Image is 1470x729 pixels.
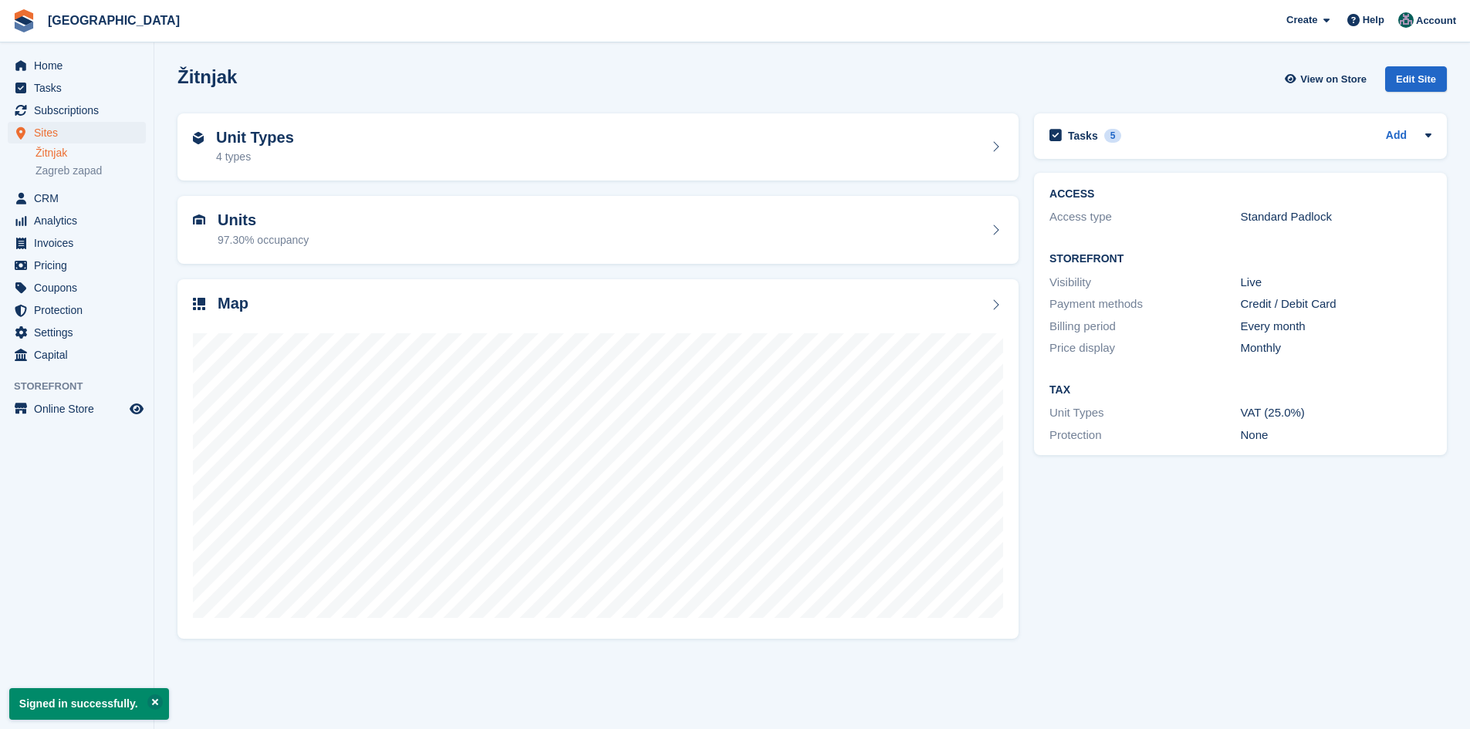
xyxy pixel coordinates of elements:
[34,187,127,209] span: CRM
[1241,427,1431,444] div: None
[218,295,248,312] h2: Map
[1385,66,1447,98] a: Edit Site
[42,8,186,33] a: [GEOGRAPHIC_DATA]
[218,232,309,248] div: 97.30% occupancy
[12,9,35,32] img: stora-icon-8386f47178a22dfd0bd8f6a31ec36ba5ce8667c1dd55bd0f319d3a0aa187defe.svg
[8,322,146,343] a: menu
[1049,208,1240,226] div: Access type
[34,344,127,366] span: Capital
[193,214,205,225] img: unit-icn-7be61d7bf1b0ce9d3e12c5938cc71ed9869f7b940bace4675aadf7bd6d80202e.svg
[1068,129,1098,143] h2: Tasks
[8,255,146,276] a: menu
[193,132,204,144] img: unit-type-icn-2b2737a686de81e16bb02015468b77c625bbabd49415b5ef34ead5e3b44a266d.svg
[177,196,1019,264] a: Units 97.30% occupancy
[1416,13,1456,29] span: Account
[1049,253,1431,265] h2: Storefront
[8,187,146,209] a: menu
[1049,404,1240,422] div: Unit Types
[1385,66,1447,92] div: Edit Site
[1398,12,1414,28] img: Željko Gobac
[8,344,146,366] a: menu
[9,688,169,720] p: Signed in successfully.
[14,379,154,394] span: Storefront
[34,322,127,343] span: Settings
[34,232,127,254] span: Invoices
[1049,427,1240,444] div: Protection
[1104,129,1122,143] div: 5
[216,149,294,165] div: 4 types
[1049,339,1240,357] div: Price display
[1049,274,1240,292] div: Visibility
[1049,188,1431,201] h2: ACCESS
[1241,404,1431,422] div: VAT (25.0%)
[8,55,146,76] a: menu
[8,277,146,299] a: menu
[127,400,146,418] a: Preview store
[177,279,1019,640] a: Map
[1300,72,1367,87] span: View on Store
[8,77,146,99] a: menu
[34,277,127,299] span: Coupons
[1241,295,1431,313] div: Credit / Debit Card
[34,100,127,121] span: Subscriptions
[8,122,146,143] a: menu
[35,164,146,178] a: Zagreb zapad
[177,66,237,87] h2: Žitnjak
[1049,295,1240,313] div: Payment methods
[8,210,146,231] a: menu
[34,77,127,99] span: Tasks
[34,398,127,420] span: Online Store
[1049,384,1431,397] h2: Tax
[1241,274,1431,292] div: Live
[218,211,309,229] h2: Units
[8,398,146,420] a: menu
[1049,318,1240,336] div: Billing period
[216,129,294,147] h2: Unit Types
[8,232,146,254] a: menu
[34,299,127,321] span: Protection
[1241,208,1431,226] div: Standard Padlock
[177,113,1019,181] a: Unit Types 4 types
[1286,12,1317,28] span: Create
[8,100,146,121] a: menu
[1241,339,1431,357] div: Monthly
[193,298,205,310] img: map-icn-33ee37083ee616e46c38cad1a60f524a97daa1e2b2c8c0bc3eb3415660979fc1.svg
[34,122,127,143] span: Sites
[1363,12,1384,28] span: Help
[1282,66,1373,92] a: View on Store
[35,146,146,160] a: Žitnjak
[8,299,146,321] a: menu
[34,255,127,276] span: Pricing
[1241,318,1431,336] div: Every month
[34,55,127,76] span: Home
[1386,127,1407,145] a: Add
[34,210,127,231] span: Analytics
